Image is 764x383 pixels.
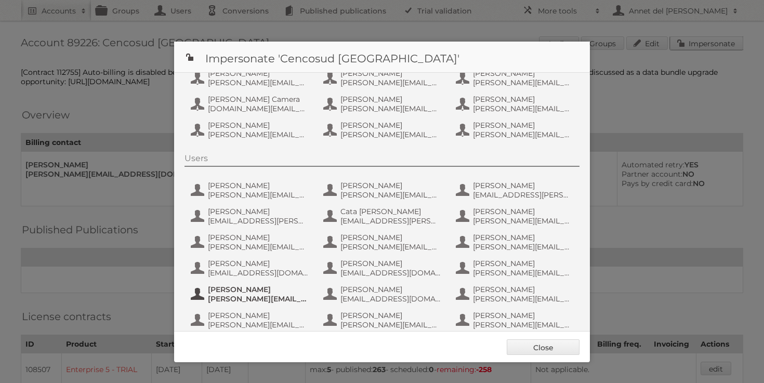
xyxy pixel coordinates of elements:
[208,216,309,226] span: [EMAIL_ADDRESS][PERSON_NAME][DOMAIN_NAME]
[455,180,577,201] button: [PERSON_NAME] [EMAIL_ADDRESS][PERSON_NAME][DOMAIN_NAME]
[322,258,444,279] button: [PERSON_NAME] [EMAIL_ADDRESS][DOMAIN_NAME]
[208,268,309,278] span: [EMAIL_ADDRESS][DOMAIN_NAME]
[208,104,309,113] span: [DOMAIN_NAME][EMAIL_ADDRESS][DOMAIN_NAME]
[473,78,574,87] span: [PERSON_NAME][EMAIL_ADDRESS][PERSON_NAME][DOMAIN_NAME]
[190,206,312,227] button: [PERSON_NAME] [EMAIL_ADDRESS][PERSON_NAME][DOMAIN_NAME]
[340,320,441,329] span: [PERSON_NAME][EMAIL_ADDRESS][DOMAIN_NAME]
[208,320,309,329] span: [PERSON_NAME][EMAIL_ADDRESS][PERSON_NAME][DOMAIN_NAME]
[455,206,577,227] button: [PERSON_NAME] [PERSON_NAME][EMAIL_ADDRESS][PERSON_NAME][DOMAIN_NAME]
[473,268,574,278] span: [PERSON_NAME][EMAIL_ADDRESS][PERSON_NAME][DOMAIN_NAME]
[340,285,441,294] span: [PERSON_NAME]
[185,153,579,167] div: Users
[340,104,441,113] span: [PERSON_NAME][EMAIL_ADDRESS][PERSON_NAME][DOMAIN_NAME]
[473,216,574,226] span: [PERSON_NAME][EMAIL_ADDRESS][PERSON_NAME][DOMAIN_NAME]
[322,68,444,88] button: [PERSON_NAME] [PERSON_NAME][EMAIL_ADDRESS][DOMAIN_NAME]
[473,104,574,113] span: [PERSON_NAME][EMAIL_ADDRESS][DOMAIN_NAME]
[208,207,309,216] span: [PERSON_NAME]
[208,190,309,200] span: [PERSON_NAME][EMAIL_ADDRESS][PERSON_NAME][DOMAIN_NAME]
[340,294,441,303] span: [EMAIL_ADDRESS][DOMAIN_NAME]
[322,310,444,331] button: [PERSON_NAME] [PERSON_NAME][EMAIL_ADDRESS][DOMAIN_NAME]
[473,259,574,268] span: [PERSON_NAME]
[190,258,312,279] button: [PERSON_NAME] [EMAIL_ADDRESS][DOMAIN_NAME]
[208,233,309,242] span: [PERSON_NAME]
[340,95,441,104] span: [PERSON_NAME]
[473,294,574,303] span: [PERSON_NAME][EMAIL_ADDRESS][DOMAIN_NAME]
[473,285,574,294] span: [PERSON_NAME]
[190,180,312,201] button: [PERSON_NAME] [PERSON_NAME][EMAIL_ADDRESS][PERSON_NAME][DOMAIN_NAME]
[473,242,574,252] span: [PERSON_NAME][EMAIL_ADDRESS][PERSON_NAME][DOMAIN_NAME]
[208,181,309,190] span: [PERSON_NAME]
[455,258,577,279] button: [PERSON_NAME] [PERSON_NAME][EMAIL_ADDRESS][PERSON_NAME][DOMAIN_NAME]
[190,94,312,114] button: [PERSON_NAME] Camera [DOMAIN_NAME][EMAIL_ADDRESS][DOMAIN_NAME]
[190,68,312,88] button: [PERSON_NAME] [PERSON_NAME][EMAIL_ADDRESS][DOMAIN_NAME]
[208,242,309,252] span: [PERSON_NAME][EMAIL_ADDRESS][DOMAIN_NAME]
[340,259,441,268] span: [PERSON_NAME]
[322,180,444,201] button: [PERSON_NAME] [PERSON_NAME][EMAIL_ADDRESS][PERSON_NAME][DOMAIN_NAME]
[340,268,441,278] span: [EMAIL_ADDRESS][DOMAIN_NAME]
[473,233,574,242] span: [PERSON_NAME]
[340,181,441,190] span: [PERSON_NAME]
[340,233,441,242] span: [PERSON_NAME]
[455,68,577,88] button: [PERSON_NAME] [PERSON_NAME][EMAIL_ADDRESS][PERSON_NAME][DOMAIN_NAME]
[322,120,444,140] button: [PERSON_NAME] [PERSON_NAME][EMAIL_ADDRESS][DOMAIN_NAME]
[473,121,574,130] span: [PERSON_NAME]
[455,94,577,114] button: [PERSON_NAME] [PERSON_NAME][EMAIL_ADDRESS][DOMAIN_NAME]
[322,206,444,227] button: Cata [PERSON_NAME] [EMAIL_ADDRESS][PERSON_NAME][DOMAIN_NAME]
[340,121,441,130] span: [PERSON_NAME]
[322,94,444,114] button: [PERSON_NAME] [PERSON_NAME][EMAIL_ADDRESS][PERSON_NAME][DOMAIN_NAME]
[208,311,309,320] span: [PERSON_NAME]
[473,181,574,190] span: [PERSON_NAME]
[208,294,309,303] span: [PERSON_NAME][EMAIL_ADDRESS][PERSON_NAME][DOMAIN_NAME]
[340,78,441,87] span: [PERSON_NAME][EMAIL_ADDRESS][DOMAIN_NAME]
[455,120,577,140] button: [PERSON_NAME] [PERSON_NAME][EMAIL_ADDRESS][DOMAIN_NAME]
[208,78,309,87] span: [PERSON_NAME][EMAIL_ADDRESS][DOMAIN_NAME]
[190,232,312,253] button: [PERSON_NAME] [PERSON_NAME][EMAIL_ADDRESS][DOMAIN_NAME]
[473,69,574,78] span: [PERSON_NAME]
[340,311,441,320] span: [PERSON_NAME]
[340,216,441,226] span: [EMAIL_ADDRESS][PERSON_NAME][DOMAIN_NAME]
[473,190,574,200] span: [EMAIL_ADDRESS][PERSON_NAME][DOMAIN_NAME]
[190,120,312,140] button: [PERSON_NAME] [PERSON_NAME][EMAIL_ADDRESS][DOMAIN_NAME]
[340,207,441,216] span: Cata [PERSON_NAME]
[455,310,577,331] button: [PERSON_NAME] [PERSON_NAME][EMAIL_ADDRESS][PERSON_NAME][DOMAIN_NAME]
[208,95,309,104] span: [PERSON_NAME] Camera
[340,69,441,78] span: [PERSON_NAME]
[208,259,309,268] span: [PERSON_NAME]
[455,232,577,253] button: [PERSON_NAME] [PERSON_NAME][EMAIL_ADDRESS][PERSON_NAME][DOMAIN_NAME]
[473,130,574,139] span: [PERSON_NAME][EMAIL_ADDRESS][DOMAIN_NAME]
[190,310,312,331] button: [PERSON_NAME] [PERSON_NAME][EMAIL_ADDRESS][PERSON_NAME][DOMAIN_NAME]
[190,284,312,305] button: [PERSON_NAME] [PERSON_NAME][EMAIL_ADDRESS][PERSON_NAME][DOMAIN_NAME]
[208,285,309,294] span: [PERSON_NAME]
[208,130,309,139] span: [PERSON_NAME][EMAIL_ADDRESS][DOMAIN_NAME]
[455,284,577,305] button: [PERSON_NAME] [PERSON_NAME][EMAIL_ADDRESS][DOMAIN_NAME]
[507,339,579,355] a: Close
[208,121,309,130] span: [PERSON_NAME]
[174,42,590,73] h1: Impersonate 'Cencosud [GEOGRAPHIC_DATA]'
[473,95,574,104] span: [PERSON_NAME]
[473,311,574,320] span: [PERSON_NAME]
[322,284,444,305] button: [PERSON_NAME] [EMAIL_ADDRESS][DOMAIN_NAME]
[473,320,574,329] span: [PERSON_NAME][EMAIL_ADDRESS][PERSON_NAME][DOMAIN_NAME]
[340,242,441,252] span: [PERSON_NAME][EMAIL_ADDRESS][PERSON_NAME][DOMAIN_NAME]
[208,69,309,78] span: [PERSON_NAME]
[322,232,444,253] button: [PERSON_NAME] [PERSON_NAME][EMAIL_ADDRESS][PERSON_NAME][DOMAIN_NAME]
[340,130,441,139] span: [PERSON_NAME][EMAIL_ADDRESS][DOMAIN_NAME]
[473,207,574,216] span: [PERSON_NAME]
[340,190,441,200] span: [PERSON_NAME][EMAIL_ADDRESS][PERSON_NAME][DOMAIN_NAME]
